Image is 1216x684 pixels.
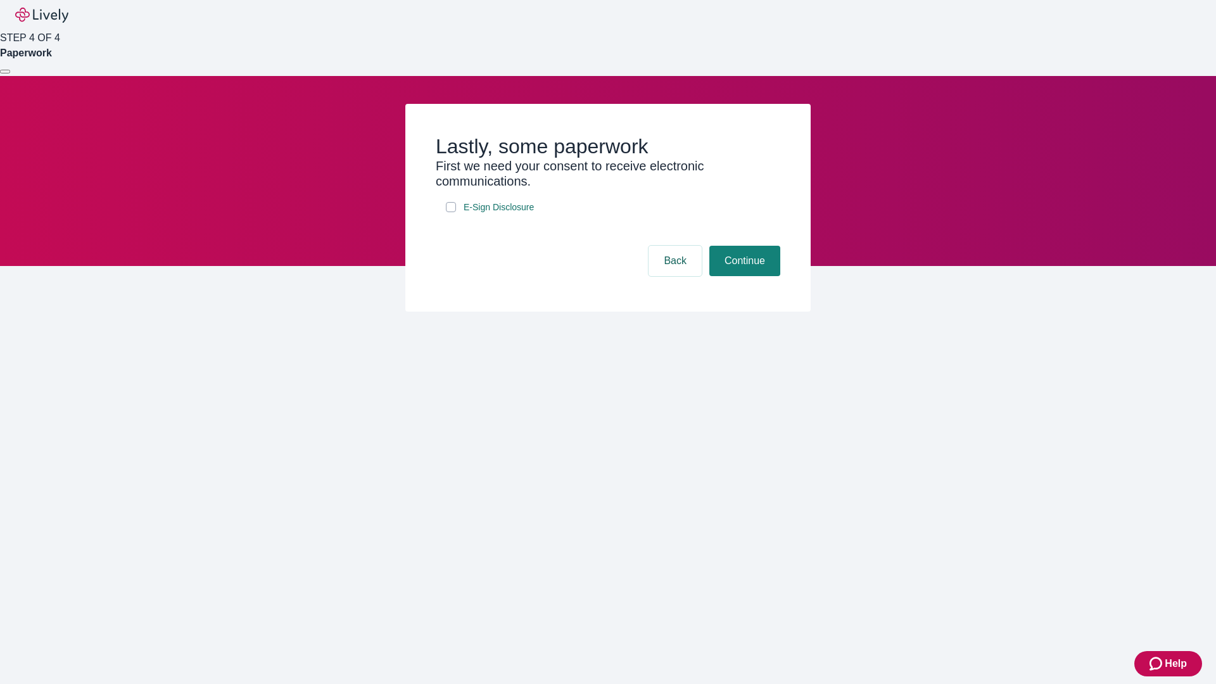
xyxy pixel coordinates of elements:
button: Zendesk support iconHelp [1134,651,1202,676]
a: e-sign disclosure document [461,199,536,215]
span: E-Sign Disclosure [464,201,534,214]
button: Continue [709,246,780,276]
h3: First we need your consent to receive electronic communications. [436,158,780,189]
h2: Lastly, some paperwork [436,134,780,158]
svg: Zendesk support icon [1149,656,1165,671]
button: Back [649,246,702,276]
span: Help [1165,656,1187,671]
img: Lively [15,8,68,23]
